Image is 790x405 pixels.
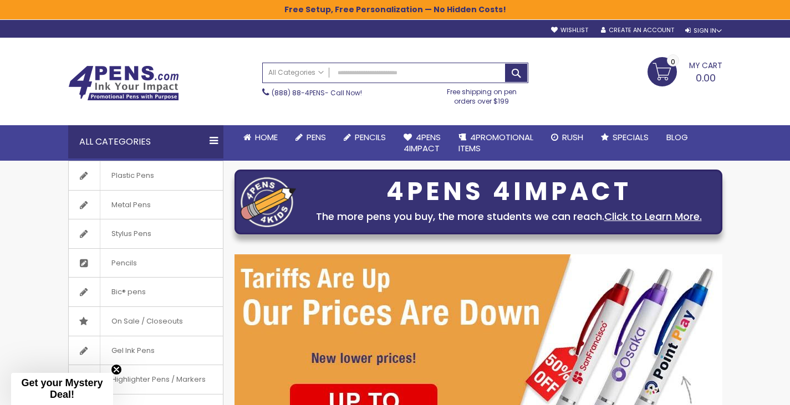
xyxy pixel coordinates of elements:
a: 4PROMOTIONALITEMS [450,125,542,161]
a: Rush [542,125,592,150]
a: Click to Learn More. [604,209,702,223]
a: 4Pens4impact [395,125,450,161]
span: - Call Now! [272,88,362,98]
img: four_pen_logo.png [241,177,296,227]
a: 0.00 0 [648,57,722,85]
a: Pencils [335,125,395,150]
a: Pencils [69,249,223,278]
a: Gel Ink Pens [69,336,223,365]
span: Pens [307,131,326,143]
div: Sign In [685,27,722,35]
div: Free shipping on pen orders over $199 [435,83,528,105]
a: (888) 88-4PENS [272,88,325,98]
a: Home [235,125,287,150]
span: All Categories [268,68,324,77]
a: Create an Account [601,26,674,34]
span: 4Pens 4impact [404,131,441,154]
a: Pens [287,125,335,150]
a: Specials [592,125,658,150]
div: Get your Mystery Deal!Close teaser [11,373,113,405]
span: 0.00 [696,71,716,85]
a: Metal Pens [69,191,223,219]
span: 0 [671,57,675,67]
span: Blog [666,131,688,143]
a: Wishlist [551,26,588,34]
a: Highlighter Pens / Markers [69,365,223,394]
span: 4PROMOTIONAL ITEMS [458,131,533,154]
span: Rush [562,131,583,143]
span: Pencils [100,249,148,278]
div: The more pens you buy, the more students we can reach. [302,209,716,224]
span: Pencils [355,131,386,143]
span: Highlighter Pens / Markers [100,365,217,394]
span: Plastic Pens [100,161,165,190]
span: Get your Mystery Deal! [21,377,103,400]
a: Stylus Pens [69,219,223,248]
button: Close teaser [111,364,122,375]
div: 4PENS 4IMPACT [302,180,716,203]
img: 4Pens Custom Pens and Promotional Products [68,65,179,101]
a: Bic® pens [69,278,223,306]
span: Specials [613,131,649,143]
a: All Categories [263,63,329,81]
span: Metal Pens [100,191,162,219]
span: On Sale / Closeouts [100,307,194,336]
div: All Categories [68,125,223,158]
a: Plastic Pens [69,161,223,190]
span: Bic® pens [100,278,157,306]
a: On Sale / Closeouts [69,307,223,336]
span: Gel Ink Pens [100,336,166,365]
a: Blog [658,125,697,150]
span: Home [255,131,278,143]
span: Stylus Pens [100,219,162,248]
